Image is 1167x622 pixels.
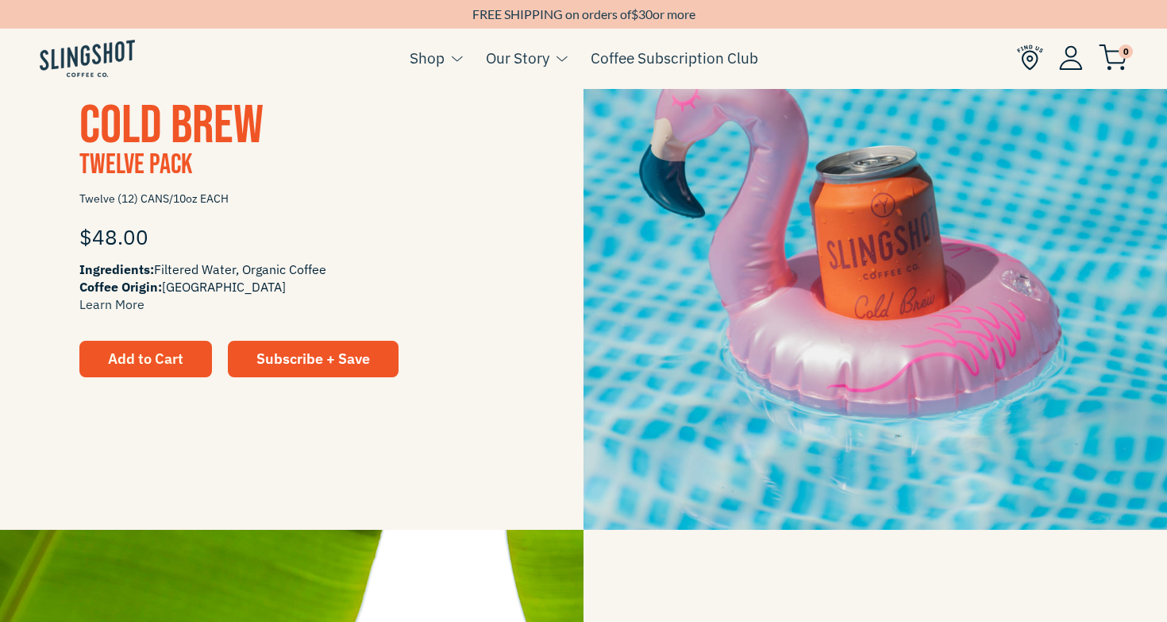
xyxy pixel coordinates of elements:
[79,279,162,295] span: Coffee Origin:
[1119,44,1133,59] span: 0
[1099,44,1127,71] img: cart
[79,148,192,182] span: Twelve Pack
[410,46,445,70] a: Shop
[1099,48,1127,68] a: 0
[228,341,399,377] a: Subscribe + Save
[79,341,212,377] button: Add to Cart
[638,6,653,21] span: 30
[591,46,758,70] a: Coffee Subscription Club
[79,261,504,313] span: Filtered Water, Organic Coffee [GEOGRAPHIC_DATA]
[79,296,144,312] a: Learn More
[631,6,638,21] span: $
[79,94,264,158] a: Cold Brew
[1059,45,1083,70] img: Account
[1017,44,1043,71] img: Find Us
[486,46,549,70] a: Our Story
[79,213,504,261] div: $48.00
[79,261,154,277] span: Ingredients:
[79,185,504,213] span: Twelve (12) CANS/10oz EACH
[108,350,183,368] span: Add to Cart
[256,350,370,368] span: Subscribe + Save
